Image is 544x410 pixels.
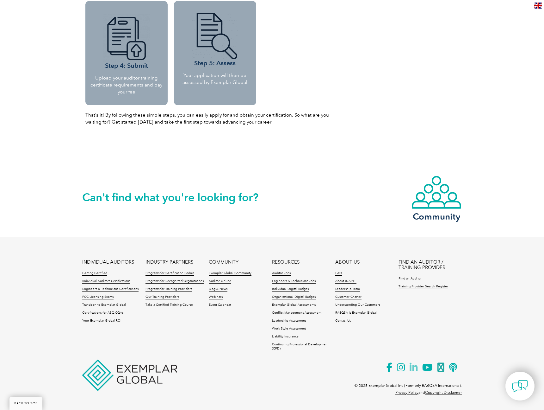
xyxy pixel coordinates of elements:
[335,259,360,265] a: ABOUT US
[272,343,335,351] a: Continuing Professional Development (CPD)
[512,378,528,394] img: contact-chat.png
[411,175,462,209] img: icon-community.webp
[399,277,422,281] a: Find an Auditor
[411,175,462,221] a: Community
[82,311,123,315] a: Certifications for ASQ CQAs
[272,279,316,284] a: Engineers & Technicians Jobs
[425,390,462,395] a: Copyright Disclaimer
[82,303,126,307] a: Transition to Exemplar Global
[335,311,377,315] a: RABQSA is Exemplar Global
[272,327,306,331] a: Work Style Assessment
[145,295,179,299] a: Our Training Providers
[82,271,107,276] a: Getting Certified
[395,389,462,396] p: and
[176,12,254,67] h3: Step 5: Assess
[272,259,300,265] a: RESOURCES
[90,74,163,95] p: Upload your auditor training certificate requirements and pay your fee
[209,271,251,276] a: Exemplar Global Community
[82,279,130,284] a: Individual Auditors Certifications
[209,279,231,284] a: Auditor Online
[411,213,462,221] h3: Community
[534,3,542,9] img: en
[395,390,418,395] a: Privacy Policy
[209,259,238,265] a: COMMUNITY
[9,397,42,410] a: BACK TO TOP
[145,303,193,307] a: Take a Certified Training Course
[335,295,362,299] a: Customer Charter
[176,72,254,86] p: Your application will then be assessed by Exemplar Global
[272,319,306,323] a: Leadership Assessment
[82,360,177,391] img: Exemplar Global
[272,271,291,276] a: Auditor Jobs
[145,259,193,265] a: INDUSTRY PARTNERS
[209,287,227,291] a: Blog & News
[399,285,448,289] a: Training Provider Search Register
[335,319,351,323] a: Contact Us
[399,259,462,270] a: FIND AN AUDITOR / TRAINING PROVIDER
[82,295,114,299] a: FCC Licensing Exams
[272,295,316,299] a: Organizational Digital Badges
[145,271,194,276] a: Programs for Certification Bodies
[335,287,360,291] a: Leadership Team
[272,335,299,339] a: Liability Insurance
[272,287,309,291] a: Individual Digital Badges
[145,279,204,284] a: Programs for Recognized Organizations
[335,271,342,276] a: FAQ
[85,112,345,125] p: That’s it! By following these simple steps, you can easily apply for and obtain your certificatio...
[355,382,462,389] p: © 2025 Exemplar Global Inc (Formerly RABQSA International).
[209,303,231,307] a: Event Calendar
[82,287,139,291] a: Engineers & Technicians Certifications
[272,311,321,315] a: Conflict Management Assessment
[82,192,272,202] h2: Can't find what you're looking for?
[209,295,223,299] a: Webinars
[272,303,316,307] a: Exemplar Global Assessments
[82,319,121,323] a: Your Exemplar Global ROI
[90,14,163,70] h3: Step 4: Submit
[82,259,134,265] a: INDIVIDUAL AUDITORS
[145,287,192,291] a: Programs for Training Providers
[335,303,380,307] a: Understanding Our Customers
[335,279,356,284] a: About iNARTE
